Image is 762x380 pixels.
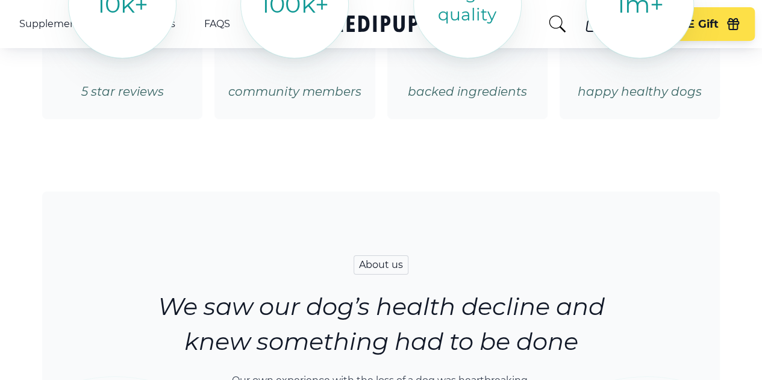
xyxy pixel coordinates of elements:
[627,7,755,41] button: Get FREE Gift
[579,10,608,39] button: cart
[387,84,548,100] span: backed ingredients
[560,84,720,100] span: happy healthy dogs
[214,84,375,100] span: community members
[327,13,436,37] a: Medipups
[548,14,567,34] button: search
[42,84,202,100] span: 5 star reviews
[158,289,605,359] h4: We saw our dog’s health decline and knew something had to be done
[19,18,86,30] span: Supplements
[354,255,408,275] span: About us
[204,18,230,30] a: FAQS
[19,17,101,31] button: Supplements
